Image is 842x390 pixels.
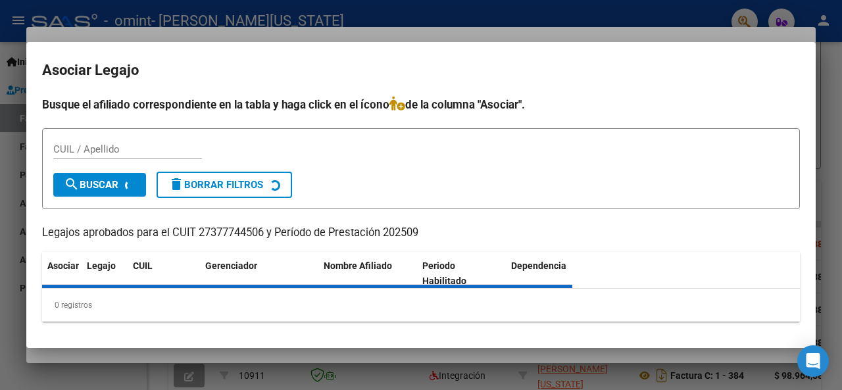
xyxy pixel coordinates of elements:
[168,176,184,192] mat-icon: delete
[133,260,153,271] span: CUIL
[64,176,80,192] mat-icon: search
[157,172,292,198] button: Borrar Filtros
[42,225,800,241] p: Legajos aprobados para el CUIT 27377744506 y Período de Prestación 202509
[422,260,466,286] span: Periodo Habilitado
[82,252,128,295] datatable-header-cell: Legajo
[168,179,263,191] span: Borrar Filtros
[53,173,146,197] button: Buscar
[42,96,800,113] h4: Busque el afiliado correspondiente en la tabla y haga click en el ícono de la columna "Asociar".
[511,260,566,271] span: Dependencia
[42,252,82,295] datatable-header-cell: Asociar
[506,252,605,295] datatable-header-cell: Dependencia
[128,252,200,295] datatable-header-cell: CUIL
[64,179,118,191] span: Buscar
[200,252,318,295] datatable-header-cell: Gerenciador
[205,260,257,271] span: Gerenciador
[42,289,800,322] div: 0 registros
[417,252,506,295] datatable-header-cell: Periodo Habilitado
[318,252,417,295] datatable-header-cell: Nombre Afiliado
[87,260,116,271] span: Legajo
[47,260,79,271] span: Asociar
[42,58,800,83] h2: Asociar Legajo
[324,260,392,271] span: Nombre Afiliado
[797,345,829,377] div: Open Intercom Messenger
